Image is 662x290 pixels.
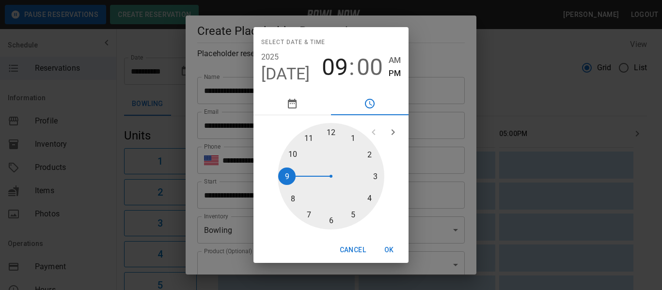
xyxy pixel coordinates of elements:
button: AM [389,54,401,67]
button: OK [374,241,405,259]
span: Select date & time [261,35,325,50]
button: pick time [331,92,409,115]
button: open next view [383,122,403,142]
button: 00 [357,54,383,81]
button: Cancel [336,241,370,259]
button: [DATE] [261,64,310,84]
span: : [349,54,355,81]
button: pick date [253,92,331,115]
button: PM [389,67,401,80]
button: 09 [322,54,348,81]
button: 2025 [261,50,279,64]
